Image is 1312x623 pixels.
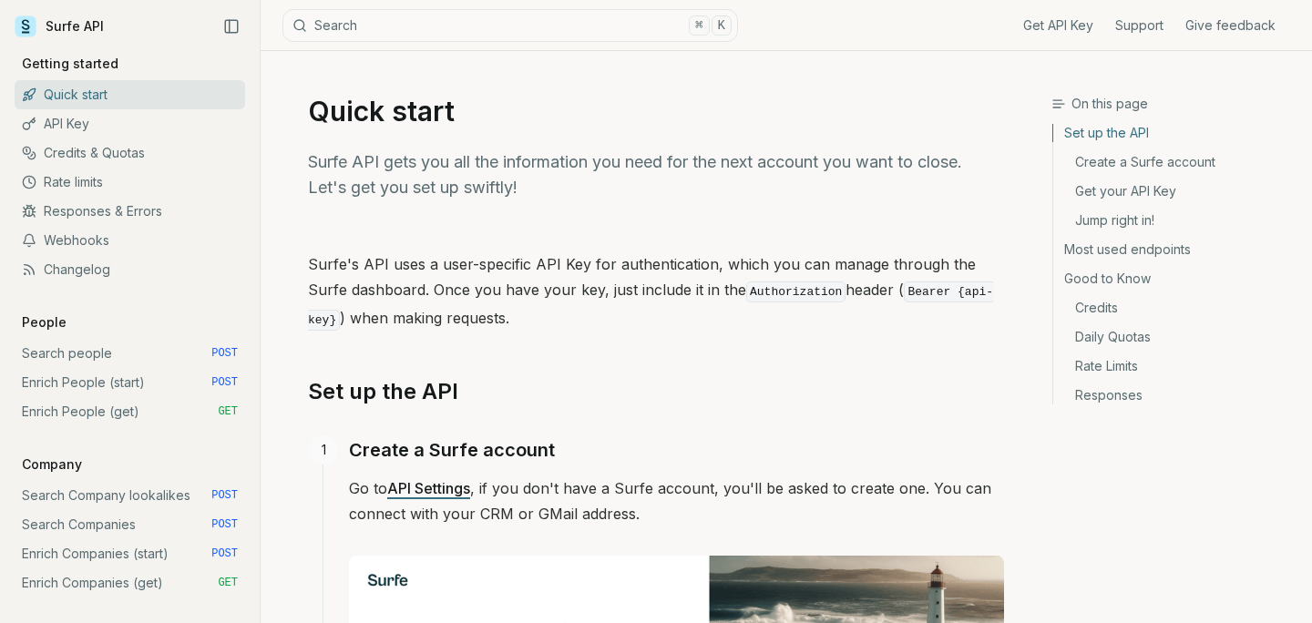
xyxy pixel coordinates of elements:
[1053,177,1297,206] a: Get your API Key
[712,15,732,36] kbd: K
[218,576,238,590] span: GET
[15,138,245,168] a: Credits & Quotas
[1053,352,1297,381] a: Rate Limits
[211,375,238,390] span: POST
[387,479,470,497] a: API Settings
[15,197,245,226] a: Responses & Errors
[15,568,245,597] a: Enrich Companies (get) GET
[349,475,1004,526] p: Go to , if you don't have a Surfe account, you'll be asked to create one. You can connect with yo...
[1053,124,1297,148] a: Set up the API
[308,377,458,406] a: Set up the API
[308,251,1004,333] p: Surfe's API uses a user-specific API Key for authentication, which you can manage through the Sur...
[746,281,846,302] code: Authorization
[1053,381,1297,404] a: Responses
[1053,206,1297,235] a: Jump right in!
[1051,95,1297,113] h3: On this page
[15,397,245,426] a: Enrich People (get) GET
[15,455,89,474] p: Company
[15,226,245,255] a: Webhooks
[1053,322,1297,352] a: Daily Quotas
[211,346,238,361] span: POST
[15,168,245,197] a: Rate limits
[1053,293,1297,322] a: Credits
[15,109,245,138] a: API Key
[1053,148,1297,177] a: Create a Surfe account
[211,517,238,532] span: POST
[15,80,245,109] a: Quick start
[15,255,245,284] a: Changelog
[211,546,238,561] span: POST
[15,481,245,510] a: Search Company lookalikes POST
[15,368,245,397] a: Enrich People (start) POST
[1115,16,1163,35] a: Support
[1185,16,1276,35] a: Give feedback
[349,435,555,465] a: Create a Surfe account
[689,15,709,36] kbd: ⌘
[15,539,245,568] a: Enrich Companies (start) POST
[15,510,245,539] a: Search Companies POST
[1053,235,1297,264] a: Most used endpoints
[15,13,104,40] a: Surfe API
[308,149,1004,200] p: Surfe API gets you all the information you need for the next account you want to close. Let's get...
[15,55,126,73] p: Getting started
[211,488,238,503] span: POST
[15,313,74,332] p: People
[308,95,1004,128] h1: Quick start
[282,9,738,42] button: Search⌘K
[1053,264,1297,293] a: Good to Know
[15,339,245,368] a: Search people POST
[1023,16,1093,35] a: Get API Key
[218,13,245,40] button: Collapse Sidebar
[218,404,238,419] span: GET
